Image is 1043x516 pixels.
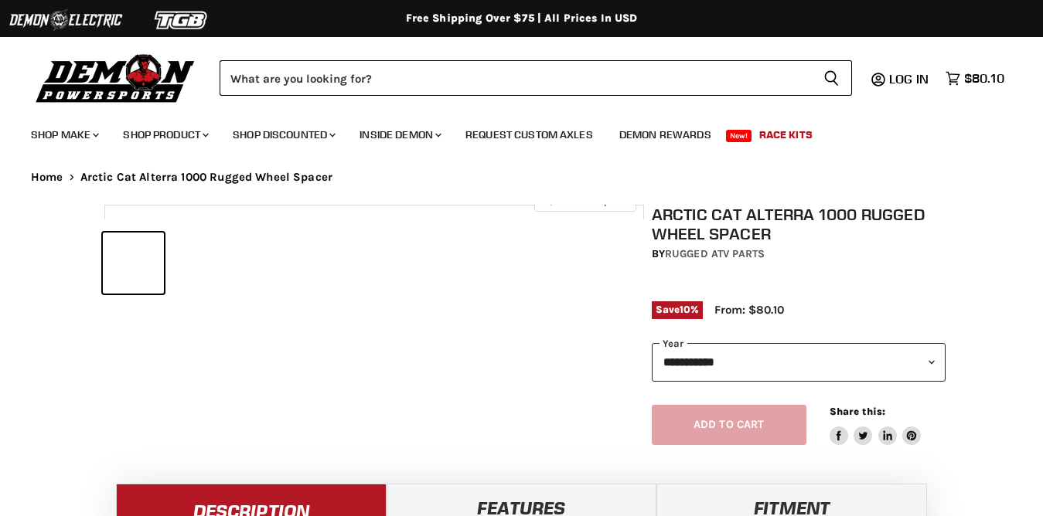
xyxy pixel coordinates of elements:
[714,303,784,317] span: From: $80.10
[221,119,345,151] a: Shop Discounted
[542,195,628,206] span: Click to expand
[103,233,164,294] button: Arctic Cat Alterra 1000 Rugged Wheel Spacer thumbnail
[652,343,946,381] select: year
[220,60,811,96] input: Search
[454,119,605,151] a: Request Custom Axles
[19,119,108,151] a: Shop Make
[652,301,703,318] span: Save %
[220,60,852,96] form: Product
[964,71,1004,86] span: $80.10
[652,246,946,263] div: by
[348,119,451,151] a: Inside Demon
[31,50,200,105] img: Demon Powersports
[882,72,938,86] a: Log in
[665,247,765,260] a: Rugged ATV Parts
[938,67,1012,90] a: $80.10
[608,119,723,151] a: Demon Rewards
[8,5,124,35] img: Demon Electric Logo 2
[830,406,885,417] span: Share this:
[19,113,1000,151] ul: Main menu
[680,304,690,315] span: 10
[889,71,929,87] span: Log in
[124,5,240,35] img: TGB Logo 2
[830,405,922,446] aside: Share this:
[726,130,752,142] span: New!
[80,171,332,184] span: Arctic Cat Alterra 1000 Rugged Wheel Spacer
[111,119,218,151] a: Shop Product
[31,171,63,184] a: Home
[652,205,946,243] h1: Arctic Cat Alterra 1000 Rugged Wheel Spacer
[748,119,824,151] a: Race Kits
[811,60,852,96] button: Search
